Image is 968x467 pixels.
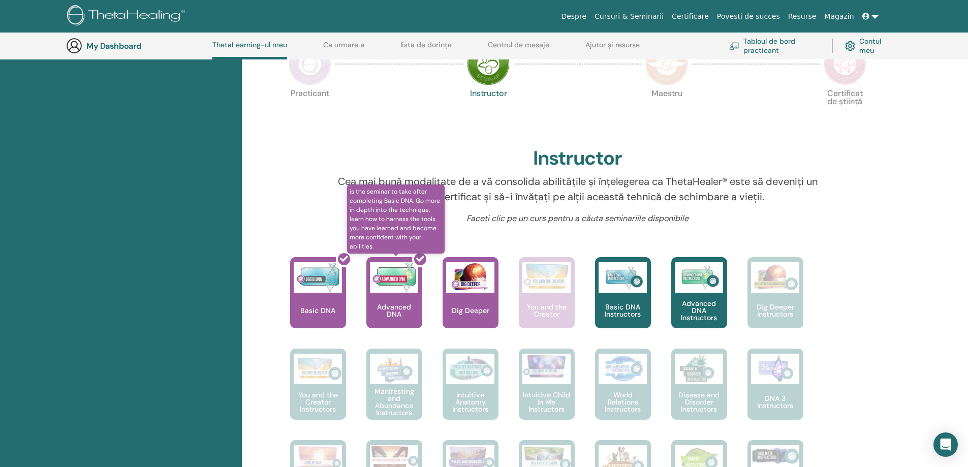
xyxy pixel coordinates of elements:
[467,89,510,132] p: Instructor
[751,262,799,293] img: Dig Deeper Instructors
[595,349,651,440] a: World Relations Instructors World Relations Instructors
[366,349,422,440] a: Manifesting and Abundance Instructors Manifesting and Abundance Instructors
[366,257,422,349] a: is the seminar to take after completing Basic DNA. Go more in depth into the technique, learn how...
[323,41,364,57] a: Ca urmare a
[533,147,622,170] h2: Instructor
[488,41,549,57] a: Centrul de mesaje
[751,354,799,384] img: DNA 3 Instructors
[824,43,866,85] img: Certificate of Science
[747,349,803,440] a: DNA 3 Instructors DNA 3 Instructors
[335,174,820,204] p: Cea mai bună modalitate de a vă consolida abilitățile și înțelegerea ca ThetaHealer® este să deve...
[347,184,445,254] span: is the seminar to take after completing Basic DNA. Go more in depth into the technique, learn how...
[86,41,188,51] h3: My Dashboard
[446,262,494,293] img: Dig Deeper
[747,303,803,318] p: Dig Deeper Instructors
[595,303,651,318] p: Basic DNA Instructors
[289,89,331,132] p: Practicant
[370,354,418,384] img: Manifesting and Abundance Instructors
[519,303,575,318] p: You and the Creator
[933,432,958,457] div: Open Intercom Messenger
[443,391,498,413] p: Intuitive Anatomy Instructors
[729,35,820,57] a: Tabloul de bord practicant
[294,262,342,293] img: Basic DNA
[751,445,799,466] img: Soul Mate Instructors
[599,262,647,293] img: Basic DNA Instructors
[713,7,784,26] a: Povesti de succes
[400,41,452,57] a: lista de dorințe
[845,35,892,57] a: Contul meu
[557,7,590,26] a: Despre
[671,391,727,413] p: Disease and Disorder Instructors
[370,262,418,293] img: Advanced DNA
[671,349,727,440] a: Disease and Disorder Instructors Disease and Disorder Instructors
[66,38,82,54] img: generic-user-icon.jpg
[519,391,575,413] p: Intuitive Child In Me Instructors
[668,7,713,26] a: Certificare
[290,349,346,440] a: You and the Creator Instructors You and the Creator Instructors
[675,262,723,293] img: Advanced DNA Instructors
[335,212,820,225] p: Faceți clic pe un curs pentru a căuta seminariile disponibile
[519,257,575,349] a: You and the Creator You and the Creator
[67,5,189,28] img: logo.png
[845,39,855,53] img: cog.svg
[747,395,803,409] p: DNA 3 Instructors
[522,262,571,290] img: You and the Creator
[289,43,331,85] img: Practitioner
[595,391,651,413] p: World Relations Instructors
[522,354,571,379] img: Intuitive Child In Me Instructors
[212,41,287,59] a: ThetaLearning-ul meu
[645,89,688,132] p: Maestru
[366,388,422,416] p: Manifesting and Abundance Instructors
[443,257,498,349] a: Dig Deeper Dig Deeper
[671,257,727,349] a: Advanced DNA Instructors Advanced DNA Instructors
[443,349,498,440] a: Intuitive Anatomy Instructors Intuitive Anatomy Instructors
[595,257,651,349] a: Basic DNA Instructors Basic DNA Instructors
[824,89,866,132] p: Certificat de știință
[599,354,647,384] img: World Relations Instructors
[590,7,668,26] a: Cursuri & Seminarii
[366,303,422,318] p: Advanced DNA
[729,42,739,50] img: chalkboard-teacher.svg
[675,354,723,384] img: Disease and Disorder Instructors
[290,391,346,413] p: You and the Creator Instructors
[290,257,346,349] a: Basic DNA Basic DNA
[784,7,821,26] a: Resurse
[747,257,803,349] a: Dig Deeper Instructors Dig Deeper Instructors
[519,349,575,440] a: Intuitive Child In Me Instructors Intuitive Child In Me Instructors
[467,43,510,85] img: Instructor
[585,41,640,57] a: Ajutor și resurse
[671,300,727,321] p: Advanced DNA Instructors
[446,354,494,384] img: Intuitive Anatomy Instructors
[645,43,688,85] img: Master
[820,7,858,26] a: Magazin
[294,354,342,384] img: You and the Creator Instructors
[448,307,493,314] p: Dig Deeper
